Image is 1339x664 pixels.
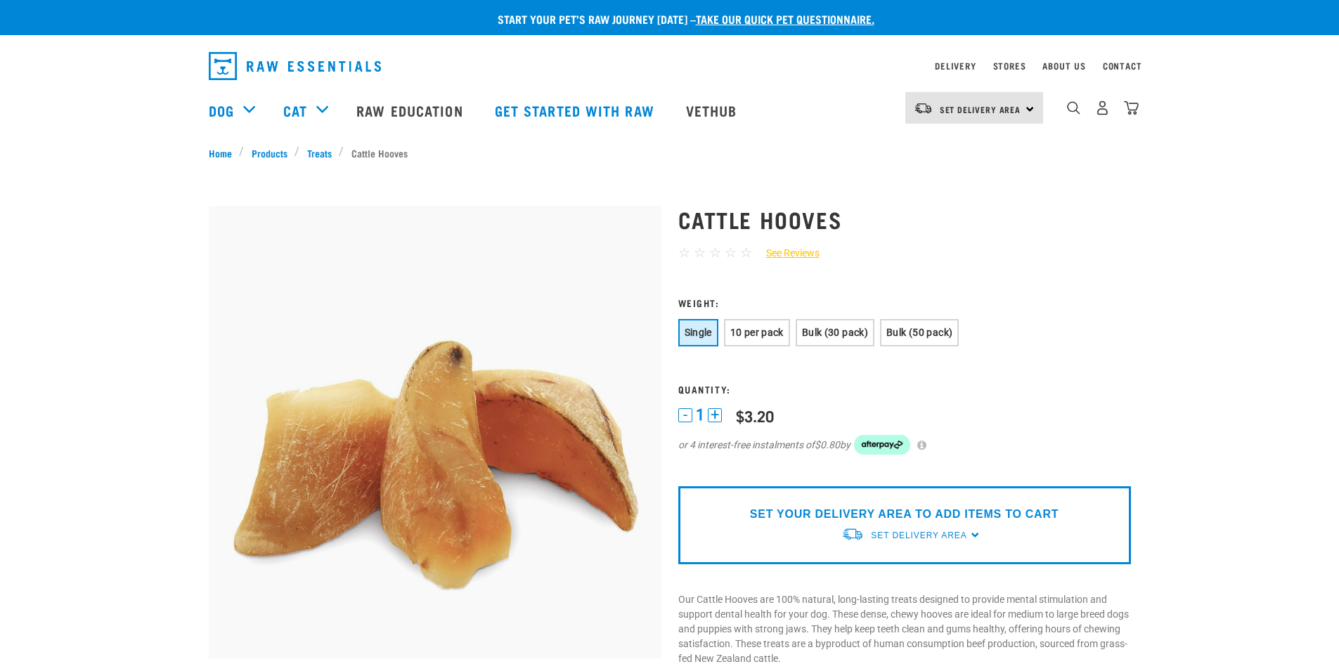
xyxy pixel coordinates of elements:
[672,82,755,138] a: Vethub
[871,530,966,540] span: Set Delivery Area
[678,297,1131,308] h3: Weight:
[678,408,692,422] button: -
[1042,63,1085,68] a: About Us
[209,206,661,658] img: Pile Of Cattle Hooves Treats For Dogs
[481,82,672,138] a: Get started with Raw
[678,319,718,346] button: Single
[815,438,840,453] span: $0.80
[678,384,1131,394] h3: Quantity:
[198,46,1142,86] nav: dropdown navigation
[1103,63,1142,68] a: Contact
[696,15,874,22] a: take our quick pet questionnaire.
[880,319,959,346] button: Bulk (50 pack)
[209,100,234,121] a: Dog
[750,506,1059,523] p: SET YOUR DELIVERY AREA TO ADD ITEMS TO CART
[914,102,933,115] img: van-moving.png
[886,327,952,338] span: Bulk (50 pack)
[993,63,1026,68] a: Stores
[299,145,339,160] a: Treats
[730,327,784,338] span: 10 per pack
[740,245,752,261] span: ☆
[678,435,1131,455] div: or 4 interest-free instalments of by
[796,319,874,346] button: Bulk (30 pack)
[678,245,690,261] span: ☆
[209,145,1131,160] nav: breadcrumbs
[244,145,295,160] a: Products
[940,107,1021,112] span: Set Delivery Area
[1095,100,1110,115] img: user.png
[685,327,712,338] span: Single
[752,246,820,261] a: See Reviews
[342,82,480,138] a: Raw Education
[854,435,910,455] img: Afterpay
[841,527,864,542] img: van-moving.png
[935,63,976,68] a: Delivery
[1067,101,1080,115] img: home-icon-1@2x.png
[1124,100,1139,115] img: home-icon@2x.png
[696,408,704,422] span: 1
[724,319,790,346] button: 10 per pack
[725,245,737,261] span: ☆
[283,100,307,121] a: Cat
[209,52,381,80] img: Raw Essentials Logo
[209,145,240,160] a: Home
[678,207,1131,232] h1: Cattle Hooves
[736,407,774,424] div: $3.20
[802,327,868,338] span: Bulk (30 pack)
[708,408,722,422] button: +
[694,245,706,261] span: ☆
[709,245,721,261] span: ☆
